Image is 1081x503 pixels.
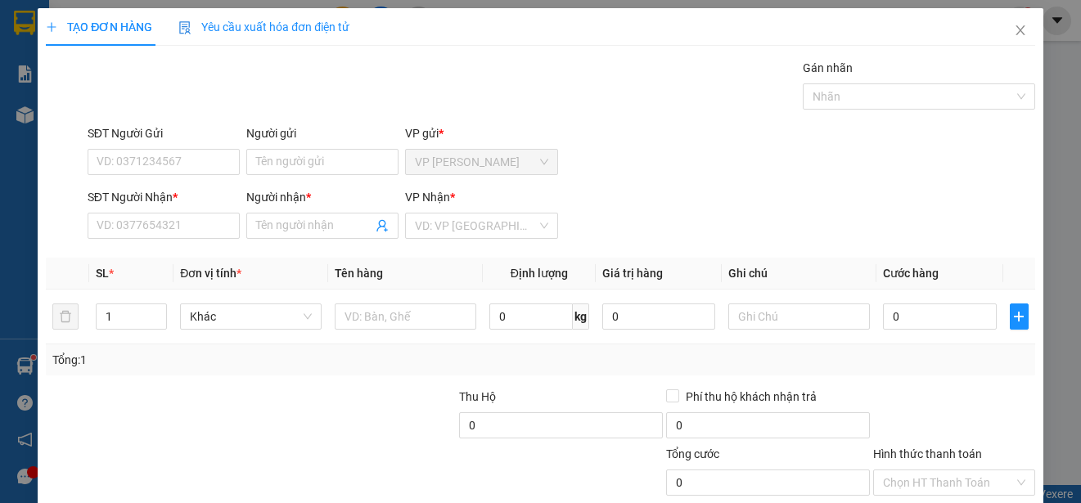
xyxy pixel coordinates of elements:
[1010,303,1029,330] button: plus
[335,267,383,280] span: Tên hàng
[88,188,240,206] div: SĐT Người Nhận
[459,390,496,403] span: Thu Hộ
[178,21,191,34] img: icon
[52,351,418,369] div: Tổng: 1
[46,21,57,33] span: plus
[803,61,853,74] label: Gán nhãn
[415,150,547,174] span: VP Cao Tốc
[52,303,79,330] button: delete
[873,447,982,460] label: Hình thức thanh toán
[1011,310,1028,323] span: plus
[998,8,1043,54] button: Close
[602,267,663,280] span: Giá trị hàng
[511,267,568,280] span: Định lượng
[722,258,876,290] th: Ghi chú
[883,267,939,280] span: Cước hàng
[335,303,476,330] input: VD: Bàn, Ghế
[96,267,109,280] span: SL
[573,303,589,330] span: kg
[405,191,450,204] span: VP Nhận
[376,219,389,232] span: user-add
[679,388,823,406] span: Phí thu hộ khách nhận trả
[178,20,349,34] span: Yêu cầu xuất hóa đơn điện tử
[190,304,312,329] span: Khác
[405,124,557,142] div: VP gửi
[666,447,719,460] span: Tổng cước
[180,267,241,280] span: Đơn vị tính
[602,303,716,330] input: 0
[728,303,870,330] input: Ghi Chú
[1014,24,1027,37] span: close
[246,124,399,142] div: Người gửi
[46,20,152,34] span: TẠO ĐƠN HÀNG
[246,188,399,206] div: Người nhận
[88,124,240,142] div: SĐT Người Gửi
